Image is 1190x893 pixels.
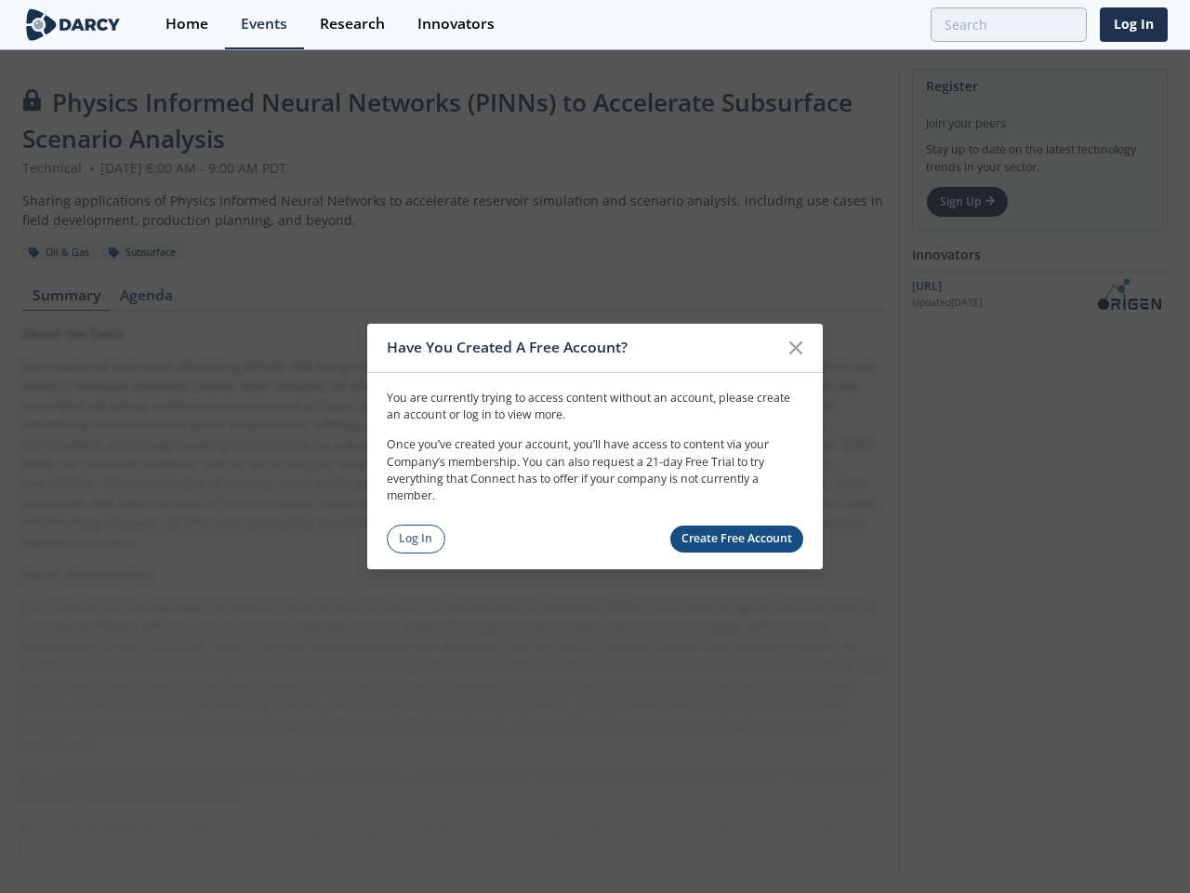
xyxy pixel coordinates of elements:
a: Log In [1100,7,1168,42]
div: Events [241,17,287,32]
input: Advanced Search [931,7,1087,42]
div: Research [320,17,385,32]
a: Log In [387,525,445,553]
p: Once you’ve created your account, you’ll have access to content via your Company’s membership. Yo... [387,436,803,505]
div: Innovators [417,17,495,32]
img: logo-wide.svg [22,8,124,41]
a: Create Free Account [670,526,804,553]
div: Home [165,17,208,32]
p: You are currently trying to access content without an account, please create an account or log in... [387,389,803,423]
div: Have You Created A Free Account? [387,330,778,366]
